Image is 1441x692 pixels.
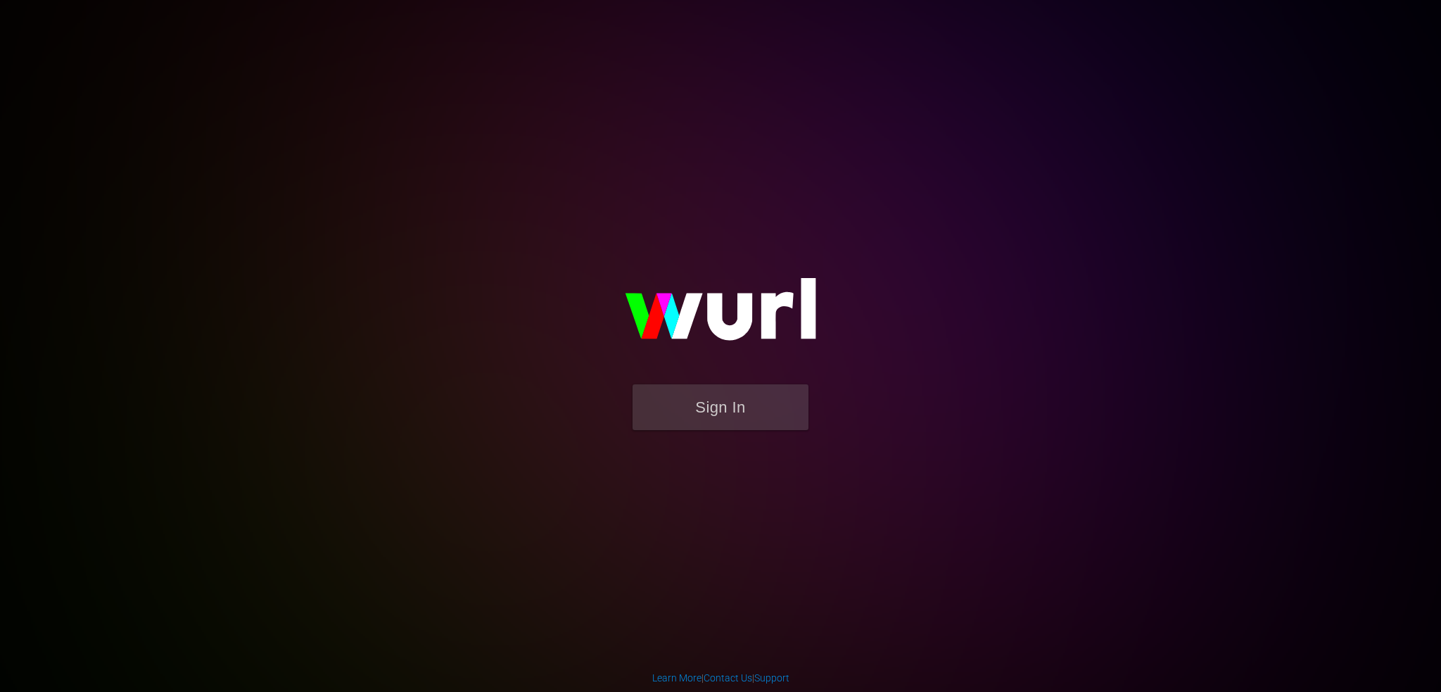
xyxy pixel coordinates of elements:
a: Support [754,672,789,684]
div: | | [652,671,789,685]
img: wurl-logo-on-black-223613ac3d8ba8fe6dc639794a292ebdb59501304c7dfd60c99c58986ef67473.svg [580,248,861,384]
button: Sign In [633,384,808,430]
a: Learn More [652,672,702,684]
a: Contact Us [704,672,752,684]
